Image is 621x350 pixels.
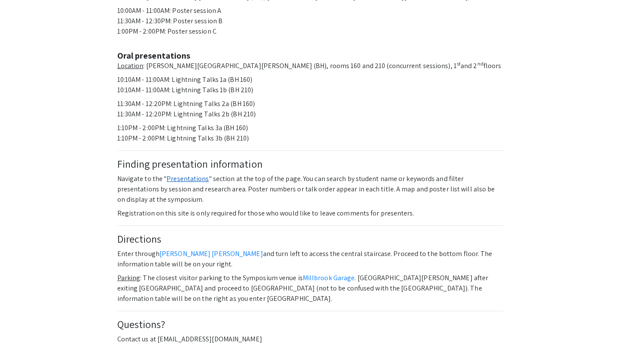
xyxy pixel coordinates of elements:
[117,61,504,71] p: : [PERSON_NAME][GEOGRAPHIC_DATA][PERSON_NAME] (BH), rooms 160 and 210 (concurrent sessions), 1 an...
[117,273,141,282] u: Parking
[117,158,504,170] h4: Finding presentation information
[6,311,37,344] iframe: Chat
[117,208,504,219] p: Registration on this site is only required for those who would like to leave comments for present...
[457,60,461,67] sup: st
[117,318,504,331] h4: Questions?
[117,249,504,269] p: Enter through and turn left to access the central staircase. Proceed to the bottom floor. The inf...
[117,233,504,245] h4: Directions
[303,273,355,282] a: Millbrook Garage
[166,174,209,183] a: Presentations
[117,334,504,344] p: Contact us at [EMAIL_ADDRESS][DOMAIN_NAME]
[117,123,504,144] p: 1:10PM - 2:00PM: Lightning Talks 3a (BH 160) 1:10PM - 2:00PM: Lightning Talks 3b (BH 210)
[117,6,504,37] p: 10:00AM - 11:00AM: Poster session A 11:30AM - 12:30PM: Poster session B 1:00PM - 2:00PM: Poster s...
[117,50,191,61] strong: Oral presentations
[117,99,504,119] p: 11:30AM - 12:20PM: Lightning Talks 2a (BH 160) 11:30AM - 12:20PM: Lightning Talks 2b (BH 210)
[477,60,483,67] sup: nd
[117,273,504,304] p: : The closest visitor parking to the Symposium venue is . [GEOGRAPHIC_DATA][PERSON_NAME] after ex...
[160,249,263,258] a: [PERSON_NAME] [PERSON_NAME]
[117,75,504,95] p: 10:10AM - 11:00AM: Lightning Talks 1a (BH 160) 10:10AM - 11:00AM: Lightning Talks 1b (BH 210)
[117,174,504,205] p: Navigate to the " " section at the top of the page. You can search by student name or keywords an...
[117,61,144,70] u: Location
